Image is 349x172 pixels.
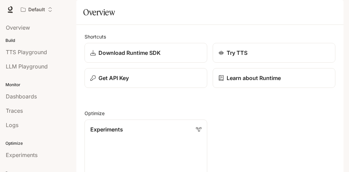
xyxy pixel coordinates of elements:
button: Open workspace menu [18,3,56,16]
p: Try TTS [227,49,247,57]
iframe: Intercom live chat [326,149,342,165]
h2: Optimize [85,110,335,117]
h2: Shortcuts [85,33,335,40]
a: Learn about Runtime [213,68,335,88]
a: Download Runtime SDK [85,43,207,63]
p: Learn about Runtime [227,74,281,82]
p: Experiments [90,125,123,134]
h1: Overview [83,5,115,19]
button: Get API Key [85,68,207,88]
p: Get API Key [98,74,129,82]
p: Download Runtime SDK [98,49,161,57]
p: Default [28,7,45,13]
a: Try TTS [213,43,335,63]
